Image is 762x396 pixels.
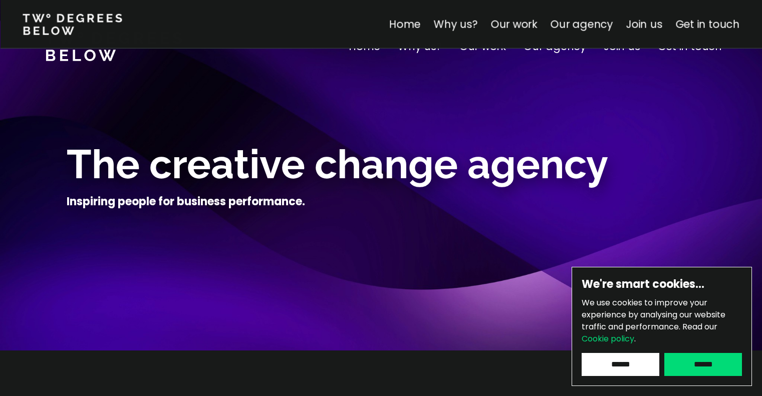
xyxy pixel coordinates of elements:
a: Get in touch [675,17,739,31]
a: Our agency [550,17,613,31]
h6: We're smart cookies… [582,277,742,292]
span: The creative change agency [67,141,608,188]
a: Join us [626,17,662,31]
span: Read our . [582,321,717,344]
a: Home [389,17,420,31]
a: Our work [490,17,537,31]
h4: Inspiring people for business performance. [67,194,305,209]
a: Why us? [433,17,477,31]
a: Cookie policy [582,333,634,344]
p: We use cookies to improve your experience by analysing our website traffic and performance. [582,297,742,345]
